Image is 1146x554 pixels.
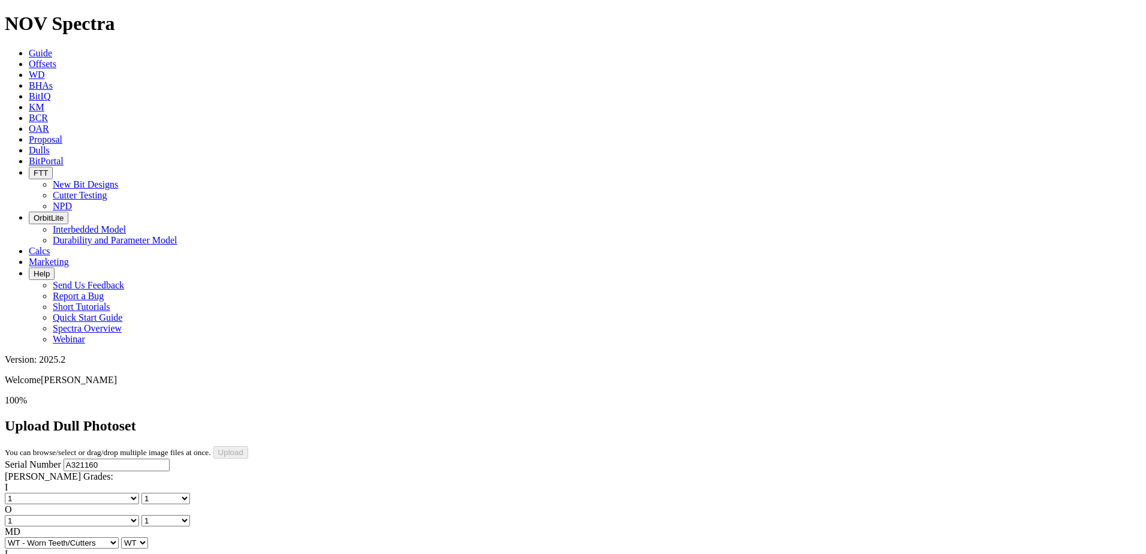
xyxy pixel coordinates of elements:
[34,213,64,222] span: OrbitLite
[53,201,72,211] a: NPD
[29,59,56,69] a: Offsets
[53,280,124,290] a: Send Us Feedback
[5,459,61,469] label: Serial Number
[29,102,44,112] a: KM
[53,190,107,200] a: Cutter Testing
[5,395,27,405] span: 100%
[29,134,62,144] a: Proposal
[5,526,20,537] label: MD
[5,471,1141,482] div: [PERSON_NAME] Grades:
[53,302,110,312] a: Short Tutorials
[29,156,64,166] a: BitPortal
[53,291,104,301] a: Report a Bug
[29,246,50,256] a: Calcs
[5,482,8,492] label: I
[29,91,50,101] a: BitIQ
[5,375,1141,386] p: Welcome
[34,168,48,177] span: FTT
[29,212,68,224] button: OrbitLite
[53,312,122,323] a: Quick Start Guide
[29,113,48,123] a: BCR
[53,235,177,245] a: Durability and Parameter Model
[29,80,53,91] a: BHAs
[29,124,49,134] a: OAR
[213,446,248,459] input: Upload
[5,354,1141,365] div: Version: 2025.2
[53,179,118,189] a: New Bit Designs
[34,269,50,278] span: Help
[29,167,53,179] button: FTT
[5,418,1141,434] h2: Upload Dull Photoset
[29,145,50,155] a: Dulls
[53,224,126,234] a: Interbedded Model
[29,257,69,267] a: Marketing
[53,334,85,344] a: Webinar
[5,448,211,457] small: You can browse/select or drag/drop multiple image files at once.
[5,504,12,514] label: O
[53,323,122,333] a: Spectra Overview
[29,70,45,80] a: WD
[5,13,1141,35] h1: NOV Spectra
[29,48,52,58] a: Guide
[41,375,117,385] span: [PERSON_NAME]
[29,267,55,280] button: Help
